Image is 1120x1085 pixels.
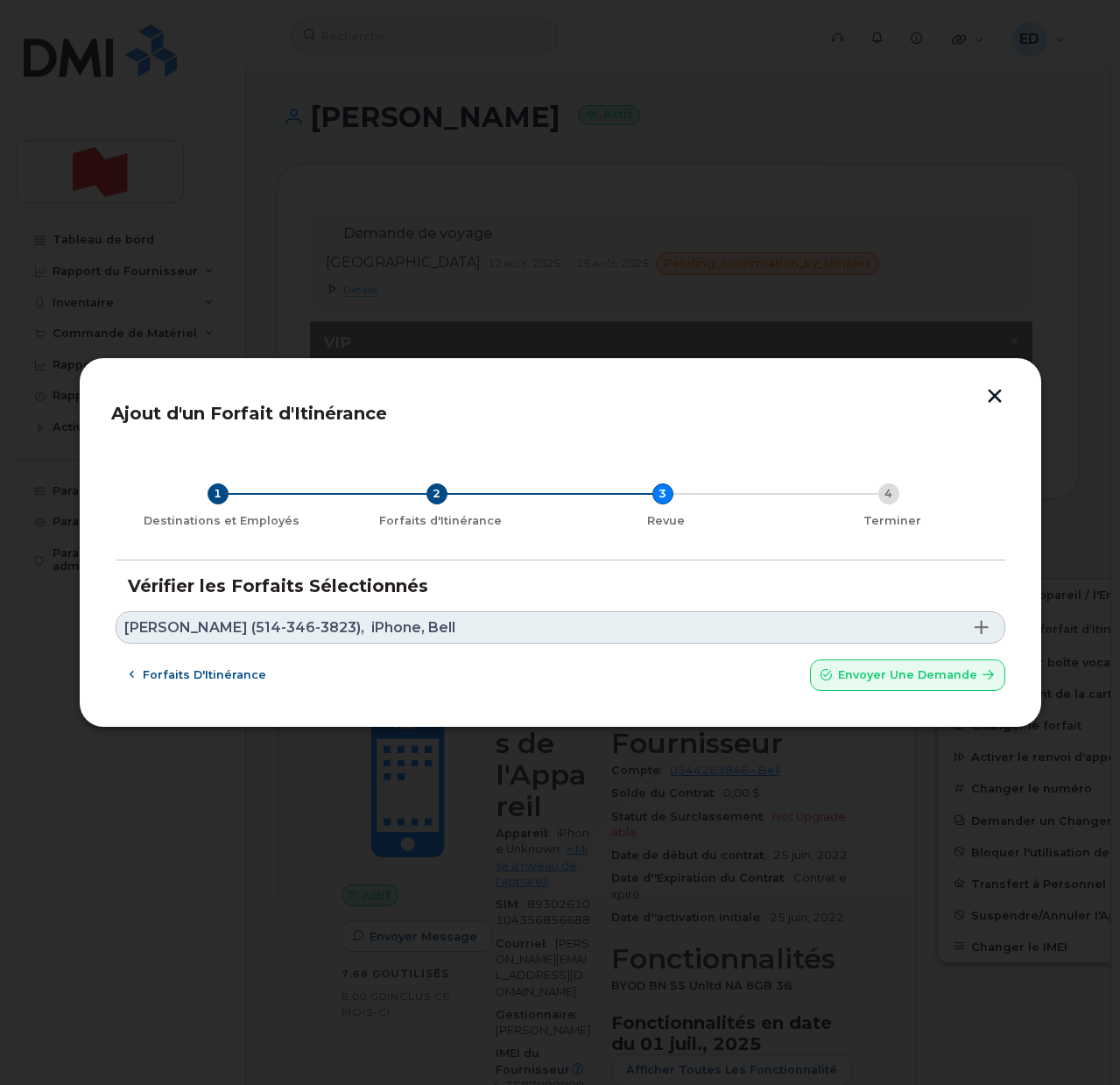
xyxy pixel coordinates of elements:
h3: Vérifier les Forfaits Sélectionnés [128,576,993,595]
span: Forfaits d'Itinérance [143,666,266,683]
div: Terminer [786,514,998,528]
a: [PERSON_NAME] (514-346-3823),iPhone, Bell [116,611,1005,644]
span: [PERSON_NAME] (514-346-3823), [124,621,364,635]
span: iPhone, Bell [371,621,455,635]
span: Envoyer une Demande [838,666,977,683]
div: Destinations et Employés [123,514,321,528]
div: Forfaits d'Itinérance [335,514,546,528]
div: 4 [878,483,899,504]
button: Envoyer une Demande [810,659,1005,691]
span: Ajout d'un Forfait d'Itinérance [111,403,387,424]
button: Forfaits d'Itinérance [116,659,282,691]
div: 2 [426,483,447,504]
